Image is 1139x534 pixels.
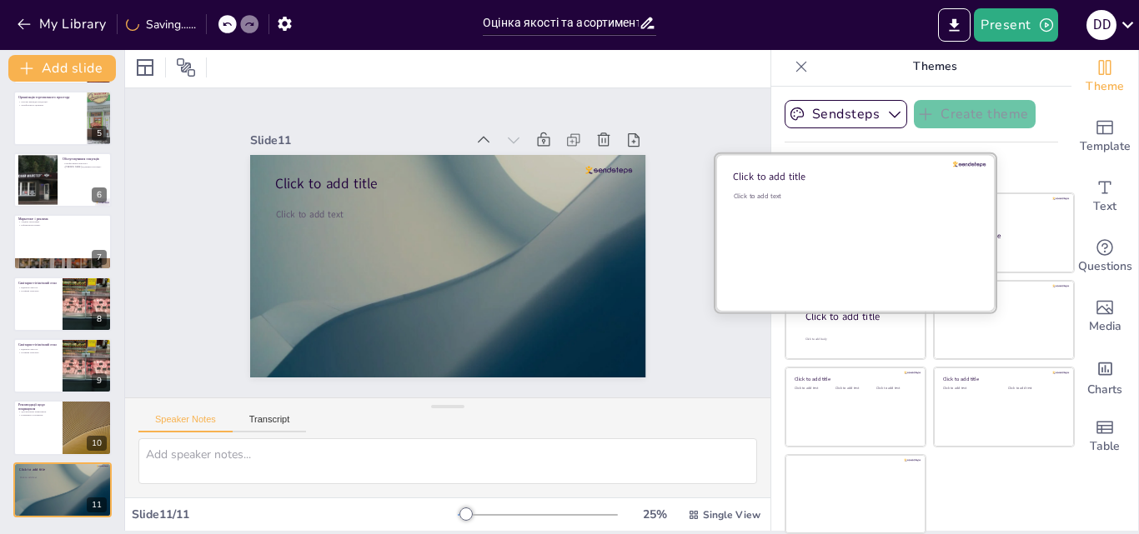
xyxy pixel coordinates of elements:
span: Position [176,57,196,77]
p: Організація торговельного простору [18,94,83,99]
p: Оформлення вітрин. [18,224,107,227]
div: 11 [13,462,112,517]
div: Add a table [1071,407,1138,467]
div: Click to add title [948,231,1059,241]
div: Click to add title [805,310,912,324]
div: Click to add text [734,192,972,201]
button: Transcript [233,414,307,432]
div: 6 [92,187,107,202]
div: Click to add title [943,288,1062,295]
span: Template [1080,137,1131,156]
p: Логічна викладка продукції. [18,100,83,103]
div: Add ready made slides [1071,107,1138,167]
p: Читабельність цінників. [18,103,83,107]
div: 7 [92,250,107,265]
div: 8 [13,277,112,332]
div: Change the overall theme [1071,47,1138,107]
span: Theme [1086,77,1124,96]
p: Акційні пропозиції. [18,221,107,224]
div: Click to add body [805,337,911,342]
p: Охайний персонал. [18,352,58,355]
div: 5 [92,126,107,141]
div: Slide 11 / 11 [132,507,458,522]
button: Add slide [8,55,116,82]
span: Click to add text [20,476,37,479]
div: Get real-time input from your audience [1071,227,1138,287]
button: My Library [13,11,113,37]
div: Click to add text [795,387,832,391]
button: Export to PowerPoint [938,8,971,42]
div: Click to add text [947,247,1058,252]
button: Speaker Notes [138,414,233,432]
input: Insert title [483,11,639,35]
div: Click to add title [733,170,971,183]
div: Add text boxes [1071,167,1138,227]
div: D D [1086,10,1116,40]
div: Add images, graphics, shapes or video [1071,287,1138,347]
div: Click to add text [943,387,996,391]
div: Click to add text [1008,387,1061,391]
p: Рекомендації щодо покращення [18,402,58,411]
div: 8 [92,312,107,327]
p: Розширити асортимент. [18,413,58,417]
button: Present [974,8,1057,42]
div: 25 % [635,507,675,522]
span: Charts [1087,381,1122,399]
p: Санітарно-гігієнічний стан [18,280,58,285]
button: D D [1086,8,1116,42]
button: Sendsteps [785,100,907,128]
span: Text [1093,197,1116,216]
span: Table [1090,437,1120,456]
div: Saving...... [126,17,196,32]
span: Click to add title [19,467,45,472]
div: 5 [13,91,112,146]
div: Click to add text [835,387,873,391]
p: Санітарно-гігієнічний стан [18,342,58,347]
span: Click to add text [480,74,500,142]
div: 10 [87,436,107,451]
p: [PERSON_NAME] підтримка покупців. [63,165,107,168]
p: Маркетинг і реклама [18,217,107,222]
p: Професійний персонал. [63,162,107,166]
button: Create theme [914,100,1036,128]
span: Click to add title [504,76,534,180]
div: 9 [13,338,112,393]
span: Media [1089,317,1121,336]
div: Click to add title [943,376,1062,382]
div: 11 [87,497,107,512]
p: Удосконалити маркування. [18,410,58,413]
div: 9 [92,373,107,388]
div: Click to add title [795,376,914,382]
div: Slide 11 [540,56,579,272]
div: Add charts and graphs [1071,347,1138,407]
span: Questions [1078,257,1132,276]
div: 7 [13,214,112,269]
span: Single View [703,508,760,522]
div: Click to add text [876,387,914,391]
div: 6 [13,152,112,207]
p: Відмінна чистота. [18,287,58,290]
p: Охайний персонал. [18,289,58,292]
div: Layout [132,54,158,81]
p: Themes [815,47,1055,87]
div: 10 [13,400,112,455]
p: Відмінна чистота. [18,348,58,352]
p: Обслуговування покупців [63,157,107,162]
